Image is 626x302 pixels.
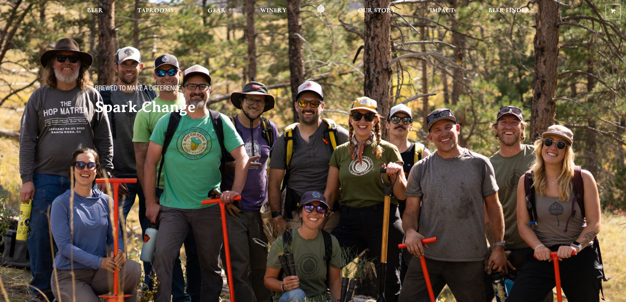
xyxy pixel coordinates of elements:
[426,4,458,19] a: Impact
[208,8,226,13] span: Gear
[488,8,530,13] span: Beer Finder
[95,85,181,94] span: Brewed to make a difference
[354,4,400,19] a: Our Story
[133,4,178,19] a: Taprooms
[137,8,174,13] span: Taprooms
[203,4,230,19] a: Gear
[83,4,107,19] a: Beer
[430,8,454,13] span: Impact
[260,8,287,13] span: Winery
[358,8,396,13] span: Our Story
[95,99,300,115] h2: Spark Change
[256,4,291,19] a: Winery
[87,8,103,13] span: Beer
[484,4,534,19] a: Beer Finder
[309,4,333,19] a: Odell Home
